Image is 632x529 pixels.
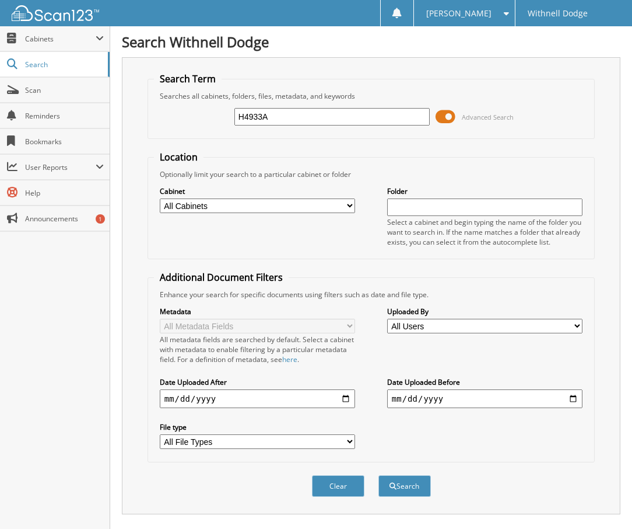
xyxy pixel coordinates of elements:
span: Help [25,188,104,198]
div: 1 [96,214,105,224]
h1: Search Withnell Dodge [122,32,620,51]
input: end [387,389,582,408]
span: Bookmarks [25,137,104,147]
a: here [282,354,297,364]
div: All metadata fields are searched by default. Select a cabinet with metadata to enable filtering b... [160,335,355,364]
span: Advanced Search [462,113,514,121]
div: Select a cabinet and begin typing the name of the folder you want to search in. If the name match... [387,217,582,247]
label: Date Uploaded After [160,377,355,387]
label: Folder [387,186,582,196]
span: Scan [25,85,104,95]
img: scan123-logo-white.svg [12,5,99,21]
span: Reminders [25,111,104,121]
label: Metadata [160,307,355,316]
div: Enhance your search for specific documents using filters such as date and file type. [154,290,589,300]
span: [PERSON_NAME] [426,10,491,17]
button: Clear [312,475,364,497]
legend: Search Term [154,72,222,85]
label: Uploaded By [387,307,582,316]
iframe: Chat Widget [574,473,632,529]
span: Cabinets [25,34,96,44]
div: Optionally limit your search to a particular cabinet or folder [154,169,589,179]
span: Withnell Dodge [528,10,588,17]
div: Searches all cabinets, folders, files, metadata, and keywords [154,91,589,101]
button: Search [378,475,431,497]
label: Cabinet [160,186,355,196]
legend: Additional Document Filters [154,271,289,284]
legend: Location [154,151,203,163]
span: Announcements [25,214,104,224]
span: User Reports [25,162,96,172]
label: File type [160,422,355,432]
label: Date Uploaded Before [387,377,582,387]
span: Search [25,60,102,69]
input: start [160,389,355,408]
